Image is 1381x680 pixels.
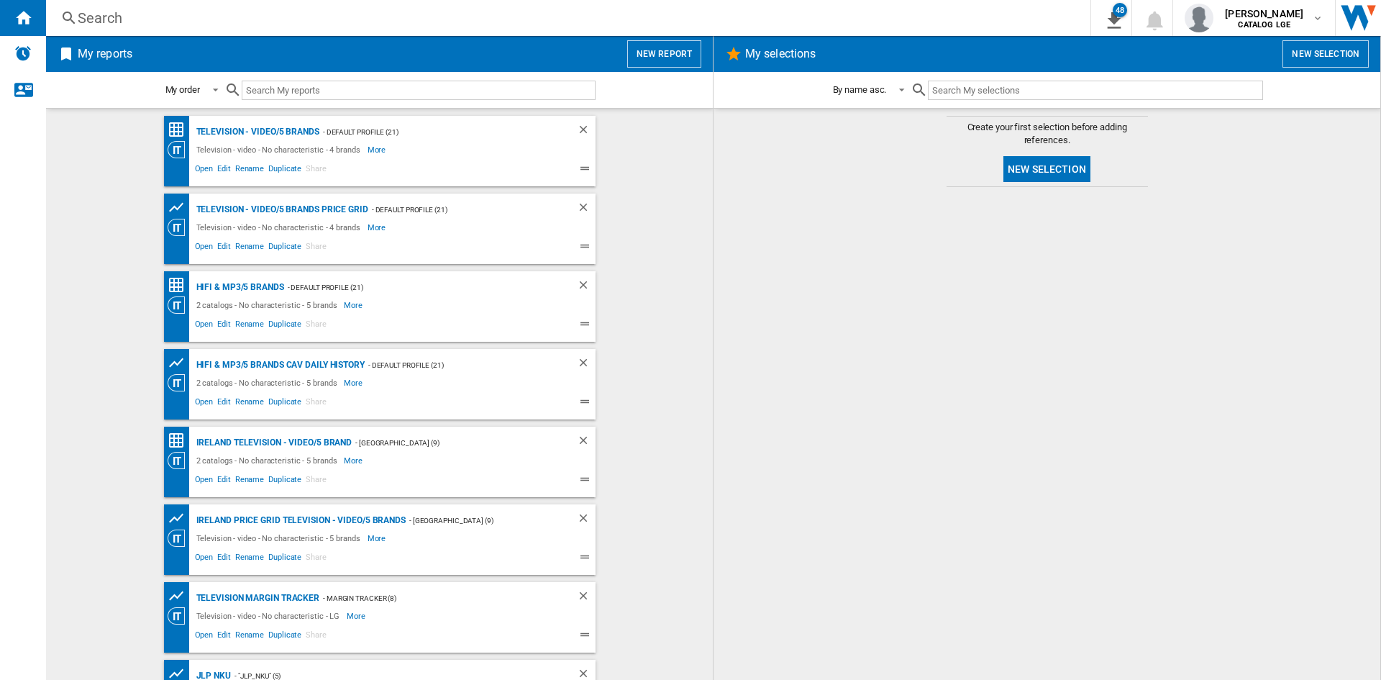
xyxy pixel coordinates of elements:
h2: My reports [75,40,135,68]
span: More [344,452,365,469]
span: [PERSON_NAME] [1225,6,1303,21]
span: More [368,219,388,236]
div: - Default profile (21) [319,123,548,141]
span: Open [193,473,216,490]
div: - Default profile (21) [365,356,548,374]
div: IRELAND Price grid Television - video/5 brands [193,512,406,530]
span: Rename [233,240,266,257]
span: Duplicate [266,628,304,645]
span: Duplicate [266,550,304,568]
div: - margin tracker (8) [319,589,547,607]
span: Edit [215,395,233,412]
span: More [344,374,365,391]
div: Hifi & mp3/5 brands CAV Daily History [193,356,365,374]
div: IRELAND Television - video/5 brand [193,434,352,452]
div: - [GEOGRAPHIC_DATA] (9) [406,512,548,530]
span: Open [193,628,216,645]
span: Edit [215,240,233,257]
div: Delete [577,356,596,374]
div: Television margin tracker [193,589,320,607]
div: 2 catalogs - No characteristic - 5 brands [193,374,345,391]
div: Product prices grid [168,509,193,527]
span: Rename [233,395,266,412]
span: Edit [215,628,233,645]
div: Price Matrix [168,121,193,139]
span: Share [304,473,329,490]
div: Category View [168,374,193,391]
span: Share [304,628,329,645]
div: By name asc. [833,84,887,95]
div: Category View [168,296,193,314]
div: Product prices grid [168,354,193,372]
span: Rename [233,162,266,179]
div: Category View [168,452,193,469]
span: Duplicate [266,395,304,412]
span: Share [304,240,329,257]
div: Product prices grid [168,587,193,605]
img: profile.jpg [1185,4,1213,32]
div: Price Matrix [168,432,193,450]
span: Create your first selection before adding references. [947,121,1148,147]
span: Share [304,550,329,568]
div: Search [78,8,1053,28]
span: More [347,607,368,625]
span: Rename [233,550,266,568]
div: 2 catalogs - No characteristic - 5 brands [193,452,345,469]
div: Delete [577,123,596,141]
div: Delete [577,512,596,530]
div: Television - video - No characteristic - LG [193,607,347,625]
span: More [368,141,388,158]
div: - Default profile (21) [284,278,548,296]
span: Duplicate [266,162,304,179]
span: Open [193,395,216,412]
div: Delete [577,278,596,296]
span: Share [304,395,329,412]
span: More [344,296,365,314]
span: Share [304,317,329,335]
div: - [GEOGRAPHIC_DATA] (9) [352,434,547,452]
span: Rename [233,473,266,490]
span: Open [193,550,216,568]
span: More [368,530,388,547]
span: Edit [215,473,233,490]
span: Duplicate [266,317,304,335]
div: Television - video/5 brands price grid [193,201,368,219]
span: Open [193,162,216,179]
span: Duplicate [266,240,304,257]
span: Edit [215,162,233,179]
div: - Default profile (21) [368,201,548,219]
span: Open [193,317,216,335]
div: Delete [577,589,596,607]
input: Search My reports [242,81,596,100]
span: Duplicate [266,473,304,490]
b: CATALOG LGE [1238,20,1290,30]
button: New selection [1282,40,1369,68]
button: New report [627,40,701,68]
span: Edit [215,317,233,335]
div: Hifi & mp3/5 brands [193,278,284,296]
div: 2 catalogs - No characteristic - 5 brands [193,296,345,314]
div: Delete [577,201,596,219]
div: Category View [168,530,193,547]
div: Category View [168,141,193,158]
span: Edit [215,550,233,568]
div: Television - video - No characteristic - 4 brands [193,219,368,236]
div: Delete [577,434,596,452]
div: Television - video - No characteristic - 5 brands [193,530,368,547]
div: Television - video - No characteristic - 4 brands [193,141,368,158]
span: Rename [233,628,266,645]
div: Television - video/5 brands [193,123,319,141]
div: Price Matrix [168,276,193,294]
h2: My selections [742,40,819,68]
span: Rename [233,317,266,335]
input: Search My selections [928,81,1262,100]
div: Category View [168,607,193,625]
div: My order [165,84,200,95]
img: alerts-logo.svg [14,45,32,62]
div: Product prices grid [168,199,193,217]
div: Category View [168,219,193,236]
div: 48 [1113,3,1127,17]
span: Open [193,240,216,257]
span: Share [304,162,329,179]
button: New selection [1003,156,1090,182]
